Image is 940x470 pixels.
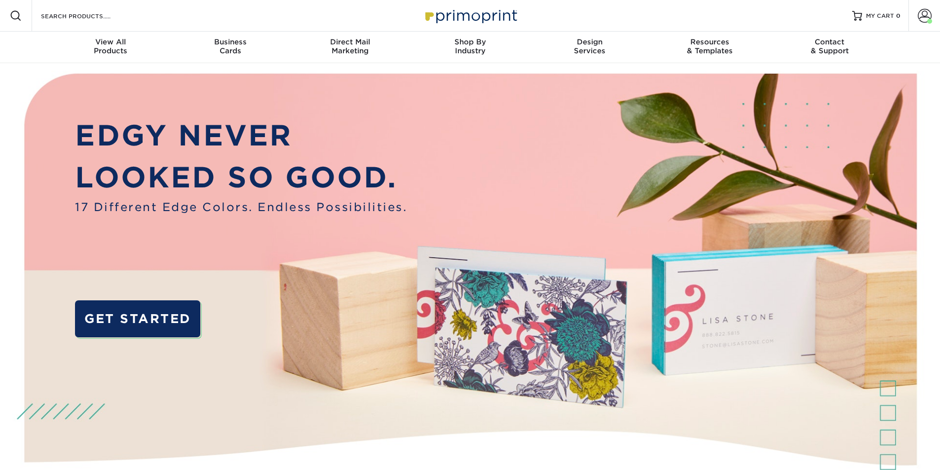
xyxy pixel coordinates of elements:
div: Services [530,37,650,55]
span: Business [170,37,290,46]
input: SEARCH PRODUCTS..... [40,10,136,22]
a: Resources& Templates [650,32,770,63]
div: Products [51,37,171,55]
div: & Support [770,37,890,55]
span: Resources [650,37,770,46]
a: GET STARTED [75,300,200,337]
a: Contact& Support [770,32,890,63]
p: LOOKED SO GOOD. [75,156,407,199]
img: Primoprint [421,5,520,26]
span: 17 Different Edge Colors. Endless Possibilities. [75,199,407,216]
a: Shop ByIndustry [410,32,530,63]
span: Direct Mail [290,37,410,46]
a: BusinessCards [170,32,290,63]
span: Contact [770,37,890,46]
span: MY CART [866,12,894,20]
div: & Templates [650,37,770,55]
a: DesignServices [530,32,650,63]
span: Shop By [410,37,530,46]
span: Design [530,37,650,46]
span: 0 [896,12,901,19]
span: View All [51,37,171,46]
div: Cards [170,37,290,55]
div: Industry [410,37,530,55]
p: EDGY NEVER [75,114,407,157]
div: Marketing [290,37,410,55]
a: Direct MailMarketing [290,32,410,63]
a: View AllProducts [51,32,171,63]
